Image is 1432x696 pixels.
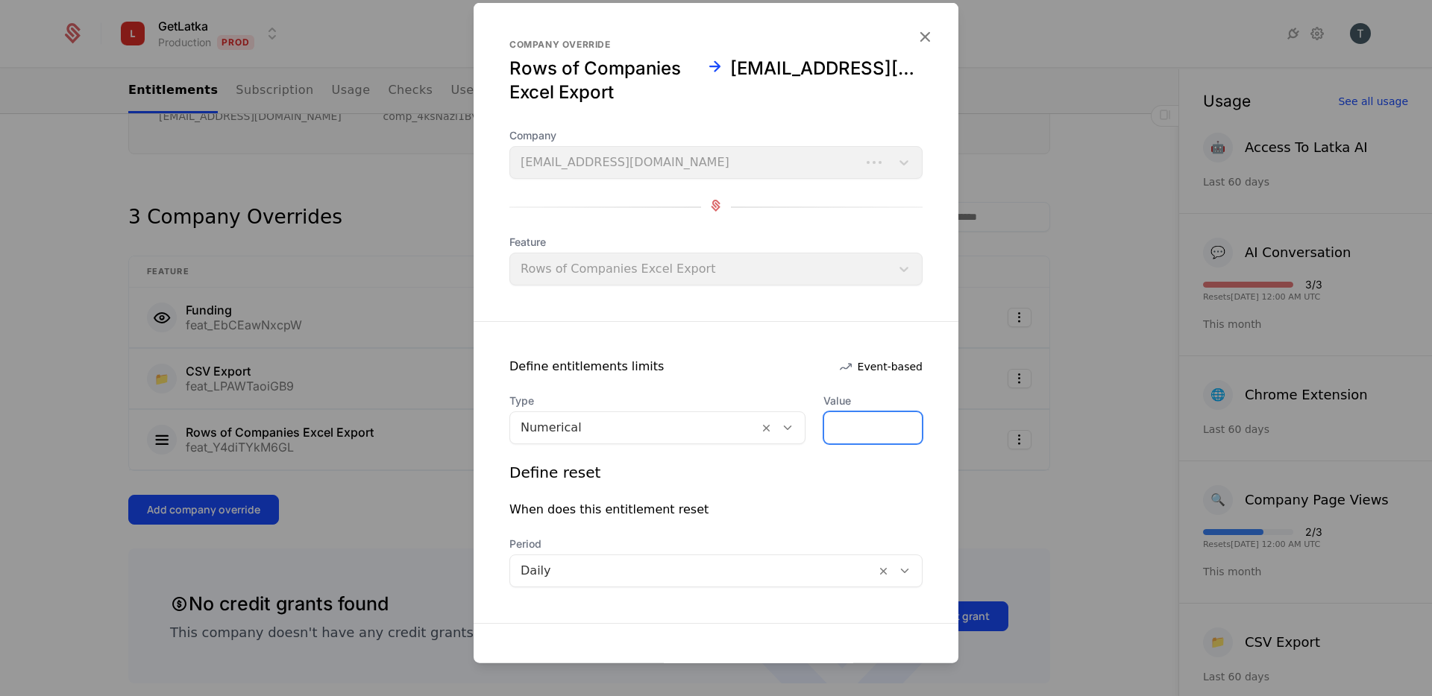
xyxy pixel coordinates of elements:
span: Event-based [858,359,923,374]
h4: Expiration date [578,662,692,683]
div: tsovaktestlatka@mailinator.com [730,57,923,104]
span: Feature [509,235,923,250]
span: Type [509,393,805,408]
div: Rows of Companies Excel Export [509,57,699,104]
span: Period [509,537,923,551]
div: Define reset [509,462,600,483]
span: Company [509,128,923,143]
label: Value [823,393,923,408]
div: Company override [509,39,923,51]
div: Define entitlements limits [509,358,664,376]
div: When does this entitlement reset [509,501,709,519]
